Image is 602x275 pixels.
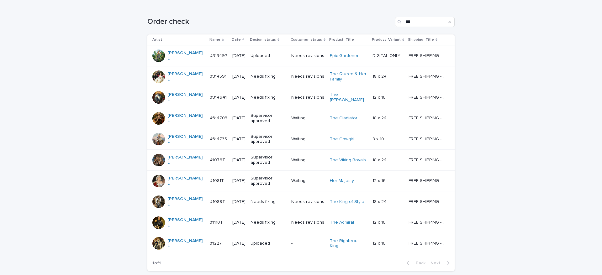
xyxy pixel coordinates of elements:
a: Her Majesty [330,178,354,184]
p: Needs revisions [291,220,325,225]
p: [DATE] [232,199,246,205]
p: #1089T [210,198,226,205]
button: Back [402,260,428,266]
p: Needs fixing [251,74,286,79]
a: The [PERSON_NAME] [330,92,367,103]
p: FREE SHIPPING - preview in 1-2 business days, after your approval delivery will take 5-10 b.d. [409,73,446,79]
p: Supervisor approved [251,113,286,124]
p: [DATE] [232,116,246,121]
tr: [PERSON_NAME] L #313497#313497 [DATE]UploadedNeeds revisionsEpic Gardener DIGITAL ONLYDIGITAL ONL... [147,45,455,66]
p: Needs fixing [251,95,286,100]
p: 12 x 16 [372,240,387,246]
p: Waiting [291,178,325,184]
p: Uploaded [251,241,286,246]
tr: [PERSON_NAME] L #314591#314591 [DATE]Needs fixingNeeds revisionsThe Queen & Her Family 18 x 2418 ... [147,66,455,87]
tr: [PERSON_NAME] L #1227T#1227T [DATE]Uploaded-The Righteous King 12 x 1612 x 16 FREE SHIPPING - pre... [147,233,455,254]
tr: [PERSON_NAME] L #314703#314703 [DATE]Supervisor approvedWaitingThe Gladiator 18 x 2418 x 24 FREE ... [147,108,455,129]
p: [DATE] [232,137,246,142]
p: Needs revisions [291,95,325,100]
p: [DATE] [232,95,246,100]
p: FREE SHIPPING - preview in 1-2 business days, after your approval delivery will take 5-10 b.d. [409,52,446,59]
button: Next [428,260,455,266]
p: Waiting [291,137,325,142]
p: #314703 [210,114,229,121]
a: [PERSON_NAME] L [167,217,205,228]
p: FREE SHIPPING - preview in 1-2 business days, after your approval delivery will take 5-10 b.d. [409,156,446,163]
p: Waiting [291,116,325,121]
p: [DATE] [232,220,246,225]
p: 18 x 24 [372,156,388,163]
p: 1 of 1 [147,256,166,271]
p: 12 x 16 [372,94,387,100]
a: The Queen & Her Family [330,71,367,82]
p: Supervisor approved [251,176,286,186]
p: 18 x 24 [372,73,388,79]
p: FREE SHIPPING - preview in 1-2 business days, after your approval delivery will take 5-10 b.d. [409,135,446,142]
a: [PERSON_NAME] L [167,113,205,124]
p: #314641 [210,94,228,100]
a: [PERSON_NAME] L [167,196,205,207]
a: [PERSON_NAME] L [167,71,205,82]
p: 18 x 24 [372,114,388,121]
p: 12 x 16 [372,177,387,184]
p: Artist [152,36,162,43]
p: Design_status [250,36,276,43]
p: [DATE] [232,178,246,184]
span: Back [412,261,425,265]
p: [DATE] [232,74,246,79]
p: #314591 [210,73,228,79]
h1: Order check [147,17,393,26]
a: The King of Style [330,199,364,205]
p: Needs revisions [291,74,325,79]
p: Shipping_Title [408,36,434,43]
p: FREE SHIPPING - preview in 1-2 business days, after your approval delivery will take 5-10 b.d. [409,177,446,184]
input: Search [395,17,455,27]
p: #1227T [210,240,226,246]
p: #314735 [210,135,228,142]
a: The Cowgirl [330,137,354,142]
p: FREE SHIPPING - preview in 1-2 business days, after your approval delivery will take 5-10 b.d. [409,114,446,121]
p: Needs revisions [291,199,325,205]
span: Next [430,261,444,265]
p: Product_Title [329,36,354,43]
a: The Viking Royals [330,158,366,163]
p: 8 x 10 [372,135,385,142]
p: Name [209,36,220,43]
p: FREE SHIPPING - preview in 1-2 business days, after your approval delivery will take 5-10 b.d. [409,94,446,100]
p: Supervisor approved [251,155,286,165]
a: Epic Gardener [330,53,359,59]
p: Supervisor approved [251,134,286,145]
p: FREE SHIPPING - preview in 1-2 business days, after your approval delivery will take 5-10 b.d. [409,198,446,205]
tr: [PERSON_NAME] L #314641#314641 [DATE]Needs fixingNeeds revisionsThe [PERSON_NAME] 12 x 1612 x 16 ... [147,87,455,108]
p: - [291,241,325,246]
a: [PERSON_NAME] L [167,50,205,61]
tr: [PERSON_NAME] L #1089T#1089T [DATE]Needs fixingNeeds revisionsThe King of Style 18 x 2418 x 24 FR... [147,191,455,212]
tr: [PERSON_NAME] L #1081T#1081T [DATE]Supervisor approvedWaitingHer Majesty 12 x 1612 x 16 FREE SHIP... [147,170,455,191]
p: #1110T [210,219,224,225]
p: Needs revisions [291,53,325,59]
tr: [PERSON_NAME] L #1076T#1076T [DATE]Supervisor approvedWaitingThe Viking Royals 18 x 2418 x 24 FRE... [147,150,455,171]
p: #1076T [210,156,226,163]
p: Uploaded [251,53,286,59]
p: Waiting [291,158,325,163]
a: [PERSON_NAME] L [167,155,205,165]
p: #1081T [210,177,225,184]
p: FREE SHIPPING - preview in 1-2 business days, after your approval delivery will take 5-10 b.d. [409,219,446,225]
p: DIGITAL ONLY [372,52,402,59]
a: [PERSON_NAME] L [167,176,205,186]
p: Product_Variant [372,36,401,43]
p: 18 x 24 [372,198,388,205]
p: Customer_status [291,36,322,43]
p: Date [232,36,241,43]
tr: [PERSON_NAME] L #314735#314735 [DATE]Supervisor approvedWaitingThe Cowgirl 8 x 108 x 10 FREE SHIP... [147,129,455,150]
p: 12 x 16 [372,219,387,225]
tr: [PERSON_NAME] L #1110T#1110T [DATE]Needs fixingNeeds revisionsThe Admiral 12 x 1612 x 16 FREE SHI... [147,212,455,233]
p: [DATE] [232,241,246,246]
p: Needs fixing [251,220,286,225]
p: FREE SHIPPING - preview in 1-2 business days, after your approval delivery will take 5-10 b.d. [409,240,446,246]
p: #313497 [210,52,229,59]
p: [DATE] [232,158,246,163]
p: [DATE] [232,53,246,59]
a: [PERSON_NAME] L [167,134,205,145]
